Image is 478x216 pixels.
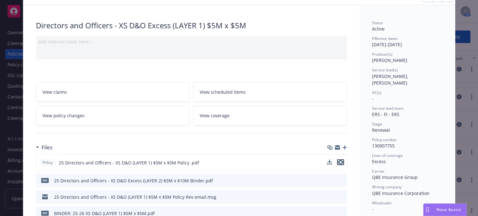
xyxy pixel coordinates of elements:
[36,20,347,31] div: Directors and Officers - XS D&O Excess (LAYER 1) $5M x $5M
[41,211,49,215] span: pdf
[372,96,374,102] span: -
[36,82,190,102] a: View claims
[436,207,461,212] span: Nova Assist
[36,143,53,152] div: Files
[42,89,67,95] span: View claims
[372,143,395,149] span: 130007755
[372,169,385,174] span: Carrier
[372,174,418,180] span: QBE Insurance Group
[329,194,334,200] button: download file
[372,184,402,190] span: Writing company
[372,137,397,142] span: Policy number
[372,121,382,127] span: Stage
[372,106,403,111] span: Service lead team
[200,89,246,95] span: View scheduled items
[54,194,216,200] div: 25 Directors and Officers - XS D&O (LAYER 1) $5M x $5M Policy Rev email.msg
[372,20,383,25] span: Status
[372,57,407,63] span: [PERSON_NAME]
[372,200,392,206] span: Wholesaler
[41,160,54,165] span: Policy
[372,153,403,158] span: Lines of coverage
[193,82,347,102] a: View scheduled items
[372,90,381,95] span: AC(s)
[339,194,344,200] button: preview file
[42,143,53,152] h3: Files
[372,111,399,117] span: ERS - FI - ERS
[41,178,49,183] span: pdf
[54,177,213,184] div: 25 Directors and Officers - XS D&O Excess (LAYER 2) $5M x $10M Binder.pdf
[372,67,398,73] span: Service lead(s)
[424,204,431,216] div: Drag to move
[372,36,442,48] div: [DATE] - [DATE]
[423,203,467,216] button: Nova Assist
[327,159,332,166] button: download file
[372,52,392,57] span: Producer(s)
[327,159,332,164] button: download file
[193,106,347,125] a: View coverage
[372,73,410,86] span: [PERSON_NAME], [PERSON_NAME]
[339,177,344,184] button: preview file
[38,38,344,45] div: Add internal notes here...
[36,106,190,125] a: View policy changes
[372,127,390,133] span: Renewal
[337,159,344,165] button: preview file
[42,112,85,119] span: View policy changes
[372,158,442,165] div: Excess
[372,36,398,41] span: Effective dates
[329,177,334,184] button: download file
[200,112,230,119] span: View coverage
[337,159,344,166] button: preview file
[372,190,430,196] span: QBE Insurance Corporation
[59,159,199,166] span: 25 Directors and Officers - XS D&O (LAYER 1) $5M x $5M Policy .pdf
[372,206,374,212] span: -
[372,26,385,32] span: Active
